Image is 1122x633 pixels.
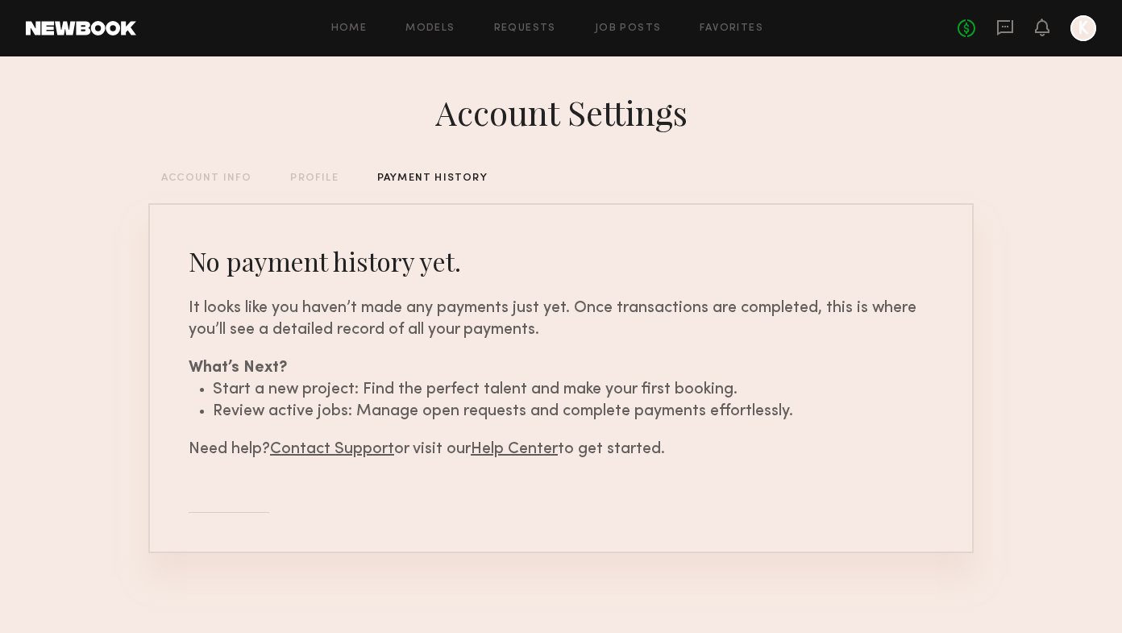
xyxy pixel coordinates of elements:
a: Requests [494,23,556,34]
div: PAYMENT HISTORY [377,173,488,184]
a: K [1070,15,1096,41]
a: Models [405,23,455,34]
div: PROFILE [290,173,338,184]
a: Help Center [471,442,558,457]
a: Contact Support [270,442,394,457]
li: Start a new project: Find the perfect talent and make your first booking. [213,379,933,401]
h2: No payment history yet. [189,244,933,278]
p: Need help? or visit our to get started. [189,439,933,460]
div: ACCOUNT INFO [161,173,251,184]
a: Home [331,23,368,34]
a: Job Posts [595,23,662,34]
div: Account Settings [435,90,688,135]
li: Review active jobs: Manage open requests and complete payments effortlessly. [213,401,933,423]
a: Favorites [700,23,763,34]
div: What’s Next? [189,357,933,379]
p: It looks like you haven’t made any payments just yet. Once transactions are completed, this is wh... [189,298,933,341]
